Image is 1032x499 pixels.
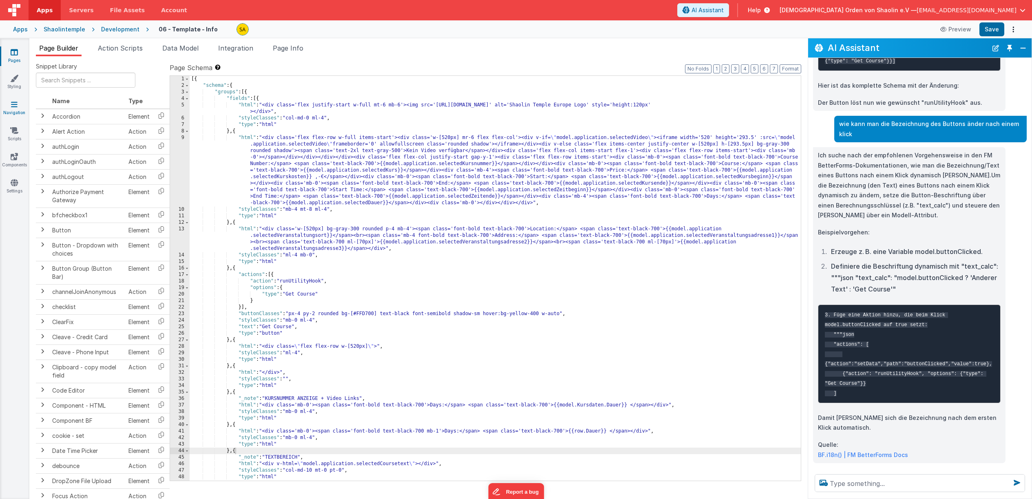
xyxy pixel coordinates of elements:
td: Action [125,154,153,169]
td: authLogin [49,139,125,154]
div: 27 [170,337,190,343]
div: 49 [170,480,190,487]
td: Component BF [49,413,125,428]
a: BF.i18n() | FM BetterForms Docs [818,451,908,458]
li: Definiere die Beschriftung dynamisch mit "text_calc": """json "text_calc": "model.buttonClicked ?... [829,261,1001,295]
p: Damit [PERSON_NAME] sich die Bezeichnung nach dem ersten Klick automatisch. [818,413,1001,433]
div: 45 [170,454,190,461]
div: 19 [170,285,190,291]
td: cookie - set [49,428,125,443]
p: wie kann man die Bezeichnung des Buttons änder nach einem klick [839,119,1022,139]
div: 22 [170,304,190,311]
td: DropZone File Upload [49,473,125,488]
td: Element [125,344,153,360]
button: 5 [751,64,758,73]
td: Component - HTML [49,398,125,413]
div: 1 [170,76,190,82]
div: 17 [170,272,190,278]
code: 3. Füge eine Aktion hinzu, die beim Klick model.buttonClicked auf true setzt: """json "actions": ... [825,312,992,396]
div: 35 [170,389,190,395]
span: Page Builder [39,44,78,52]
div: Apps [13,25,28,33]
span: Page Info [273,44,303,52]
div: 39 [170,415,190,422]
input: Search Snippets ... [36,73,135,88]
button: 3 [731,64,739,73]
td: debounce [49,458,125,473]
td: Date Time Picker [49,443,125,458]
div: 42 [170,435,190,441]
div: 10 [170,206,190,213]
div: 36 [170,395,190,402]
span: Action Scripts [98,44,143,52]
div: 18 [170,278,190,285]
code: - Ergänze einen actions-Array mit der gewünschten Aktion: """json "actions": [{"action": "runUtil... [825,29,992,64]
button: Options [1008,24,1019,35]
div: 29 [170,350,190,356]
h4: 06 - Template - Info [159,26,218,32]
button: 2 [722,64,729,73]
td: Action [125,284,153,299]
td: authLoginOauth [49,154,125,169]
div: 41 [170,428,190,435]
div: 34 [170,382,190,389]
td: Clipboard - copy model field [49,360,125,383]
div: 4 [170,95,190,102]
div: 38 [170,408,190,415]
div: 5 [170,102,190,115]
td: Code Editor [49,383,125,398]
div: 15 [170,258,190,265]
td: Element [125,413,153,428]
button: Format [780,64,801,73]
span: Type [128,97,143,104]
div: 40 [170,422,190,428]
td: Action [125,428,153,443]
span: AI Assistant [692,6,724,14]
div: 46 [170,461,190,467]
div: 3 [170,89,190,95]
button: New Chat [990,42,1001,54]
div: 28 [170,343,190,350]
td: Element [125,443,153,458]
button: Preview [935,23,976,36]
td: channelJoinAnonymous [49,284,125,299]
td: Element [125,238,153,261]
td: Button [49,223,125,238]
td: Accordion [49,109,125,124]
td: Element [125,261,153,284]
td: Action [125,458,153,473]
div: 48 [170,474,190,480]
div: 2 [170,82,190,89]
td: Element [125,299,153,314]
span: Name [52,97,70,104]
div: 13 [170,226,190,252]
td: Action [125,360,153,383]
div: 43 [170,441,190,448]
span: Help [748,6,761,14]
div: 32 [170,369,190,376]
td: Cleave - Phone Input [49,344,125,360]
button: 1 [713,64,720,73]
td: Element [125,329,153,344]
td: Alert Action [49,124,125,139]
td: bfcheckbox1 [49,208,125,223]
span: Page Schema [170,63,212,73]
li: Erzeuge z. B. eine Variable model.buttonClicked. [829,246,1001,257]
td: Action [125,139,153,154]
td: Element [125,314,153,329]
button: Close [1018,42,1028,54]
div: 7 [170,121,190,128]
td: Element [125,473,153,488]
span: Servers [69,6,93,14]
div: 6 [170,115,190,121]
div: 33 [170,376,190,382]
span: Integration [218,44,253,52]
div: 16 [170,265,190,272]
td: Cleave - Credit Card [49,329,125,344]
p: Ich suche nach der empfohlenen Vorgehensweise in den FM BetterForms-Dokumentationen, wie man die ... [818,150,1001,221]
span: [EMAIL_ADDRESS][DOMAIN_NAME] [917,6,1017,14]
span: File Assets [110,6,145,14]
div: 14 [170,252,190,258]
td: ClearFix [49,314,125,329]
td: Element [125,223,153,238]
